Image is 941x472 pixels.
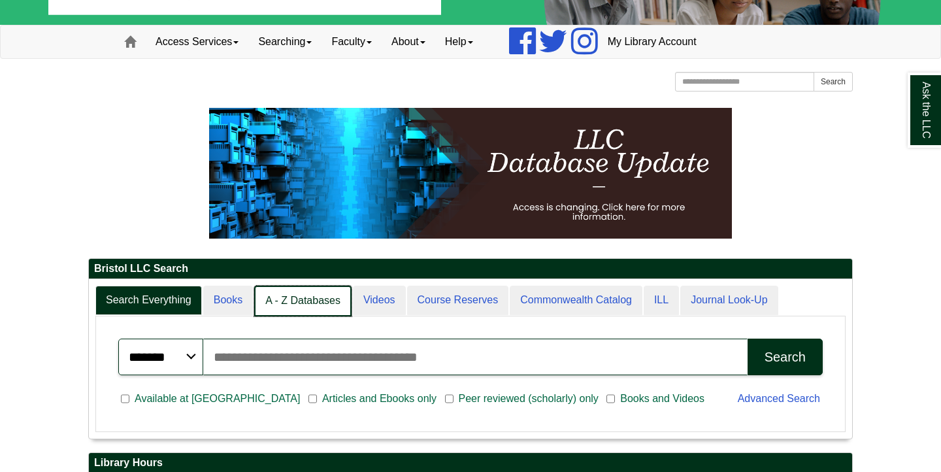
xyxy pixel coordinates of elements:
input: Books and Videos [606,393,615,405]
a: Search Everything [95,286,202,315]
h2: Bristol LLC Search [89,259,852,279]
a: Faculty [322,25,382,58]
div: Search [765,350,806,365]
span: Articles and Ebooks only [317,391,442,407]
input: Available at [GEOGRAPHIC_DATA] [121,393,129,405]
button: Search [748,339,823,375]
input: Peer reviewed (scholarly) only [445,393,454,405]
a: Videos [353,286,406,315]
a: ILL [644,286,679,315]
a: Books [203,286,253,315]
button: Search [814,72,853,92]
a: Advanced Search [738,393,820,404]
a: Access Services [146,25,248,58]
a: Journal Look-Up [680,286,778,315]
span: Books and Videos [615,391,710,407]
a: My Library Account [598,25,706,58]
a: Course Reserves [407,286,509,315]
a: A - Z Databases [254,286,352,316]
a: Searching [248,25,322,58]
span: Peer reviewed (scholarly) only [454,391,604,407]
a: About [382,25,435,58]
input: Articles and Ebooks only [308,393,317,405]
a: Help [435,25,483,58]
span: Available at [GEOGRAPHIC_DATA] [129,391,305,407]
img: HTML tutorial [209,108,732,239]
a: Commonwealth Catalog [510,286,642,315]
